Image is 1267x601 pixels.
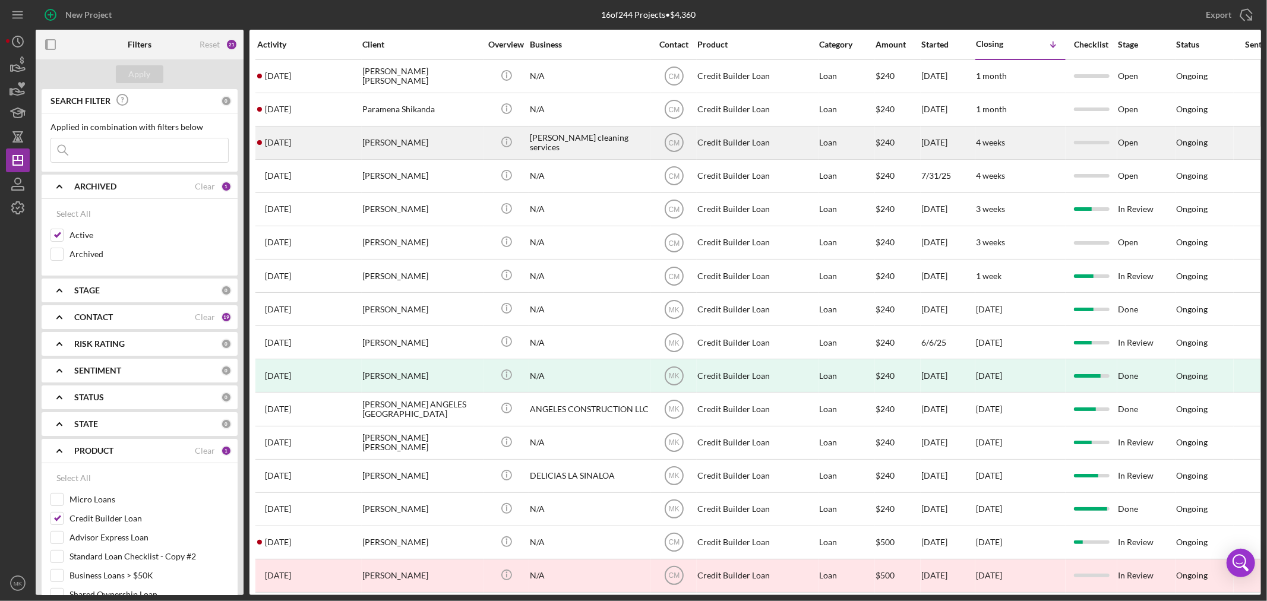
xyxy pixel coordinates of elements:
[1176,40,1233,49] div: Status
[921,527,975,558] div: [DATE]
[129,65,151,83] div: Apply
[921,61,975,92] div: [DATE]
[669,439,680,447] text: MK
[976,39,1020,49] div: Closing
[530,393,649,425] div: ANGELES CONSTRUCTION LLC
[669,305,680,314] text: MK
[819,460,874,492] div: Loan
[530,327,649,358] div: N/A
[530,494,649,525] div: N/A
[697,127,816,159] div: Credit Builder Loan
[530,293,649,325] div: N/A
[74,366,121,375] b: SENTIMENT
[74,393,104,402] b: STATUS
[362,40,481,49] div: Client
[921,94,975,125] div: [DATE]
[65,3,112,27] div: New Project
[257,40,361,49] div: Activity
[697,327,816,358] div: Credit Builder Loan
[652,40,696,49] div: Contact
[668,72,680,81] text: CM
[1176,204,1208,214] div: Ongoing
[362,527,481,558] div: [PERSON_NAME]
[265,204,291,214] time: 2025-07-28 20:47
[1176,537,1208,547] div: Ongoing
[362,427,481,458] div: [PERSON_NAME] [PERSON_NAME]
[50,96,110,106] b: SEARCH FILTER
[976,104,1007,114] time: 1 month
[69,589,229,600] label: Shared Ownership Loan
[697,360,816,391] div: Credit Builder Loan
[819,427,874,458] div: Loan
[819,40,874,49] div: Category
[668,139,680,147] text: CM
[484,40,529,49] div: Overview
[1118,61,1175,92] div: Open
[976,404,1002,414] time: [DATE]
[921,127,975,159] div: [DATE]
[362,227,481,258] div: [PERSON_NAME]
[976,570,1002,580] time: [DATE]
[876,393,920,425] div: $240
[195,446,215,456] div: Clear
[819,160,874,192] div: Loan
[530,194,649,225] div: N/A
[1206,3,1231,27] div: Export
[50,122,229,132] div: Applied in combination with filters below
[697,94,816,125] div: Credit Builder Loan
[1176,471,1208,480] div: Ongoing
[697,260,816,292] div: Credit Builder Loan
[876,260,920,292] div: $240
[69,513,229,524] label: Credit Builder Loan
[1118,494,1175,525] div: Done
[265,571,291,580] time: 2025-03-30 17:17
[265,238,291,247] time: 2025-07-29 17:02
[876,360,920,391] div: $240
[876,494,920,525] div: $240
[876,460,920,492] div: $240
[1118,393,1175,425] div: Done
[1118,127,1175,159] div: Open
[819,94,874,125] div: Loan
[265,105,291,114] time: 2025-08-08 18:17
[14,580,23,587] text: MK
[1176,338,1208,347] div: Ongoing
[921,393,975,425] div: [DATE]
[1118,227,1175,258] div: Open
[976,537,1002,547] time: [DATE]
[74,339,125,349] b: RISK RATING
[697,160,816,192] div: Credit Builder Loan
[50,202,97,226] button: Select All
[1176,438,1208,447] div: Ongoing
[221,392,232,403] div: 0
[601,10,696,20] div: 16 of 244 Projects • $4,360
[50,466,97,490] button: Select All
[819,527,874,558] div: Loan
[265,305,291,314] time: 2025-06-18 16:12
[697,527,816,558] div: Credit Builder Loan
[530,94,649,125] div: N/A
[265,438,291,447] time: 2025-04-21 22:34
[976,237,1005,247] time: 3 weeks
[530,427,649,458] div: N/A
[6,571,30,595] button: MK
[195,182,215,191] div: Clear
[819,127,874,159] div: Loan
[669,339,680,347] text: MK
[362,260,481,292] div: [PERSON_NAME]
[362,327,481,358] div: [PERSON_NAME]
[876,40,920,49] div: Amount
[221,365,232,376] div: 0
[226,39,238,50] div: 21
[200,40,220,49] div: Reset
[819,293,874,325] div: Loan
[976,504,1002,514] time: [DATE]
[362,194,481,225] div: [PERSON_NAME]
[921,427,975,458] div: [DATE]
[265,504,291,514] time: 2025-04-01 16:14
[1176,71,1208,81] div: Ongoing
[530,160,649,192] div: N/A
[876,327,920,358] div: $240
[221,96,232,106] div: 0
[221,181,232,192] div: 1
